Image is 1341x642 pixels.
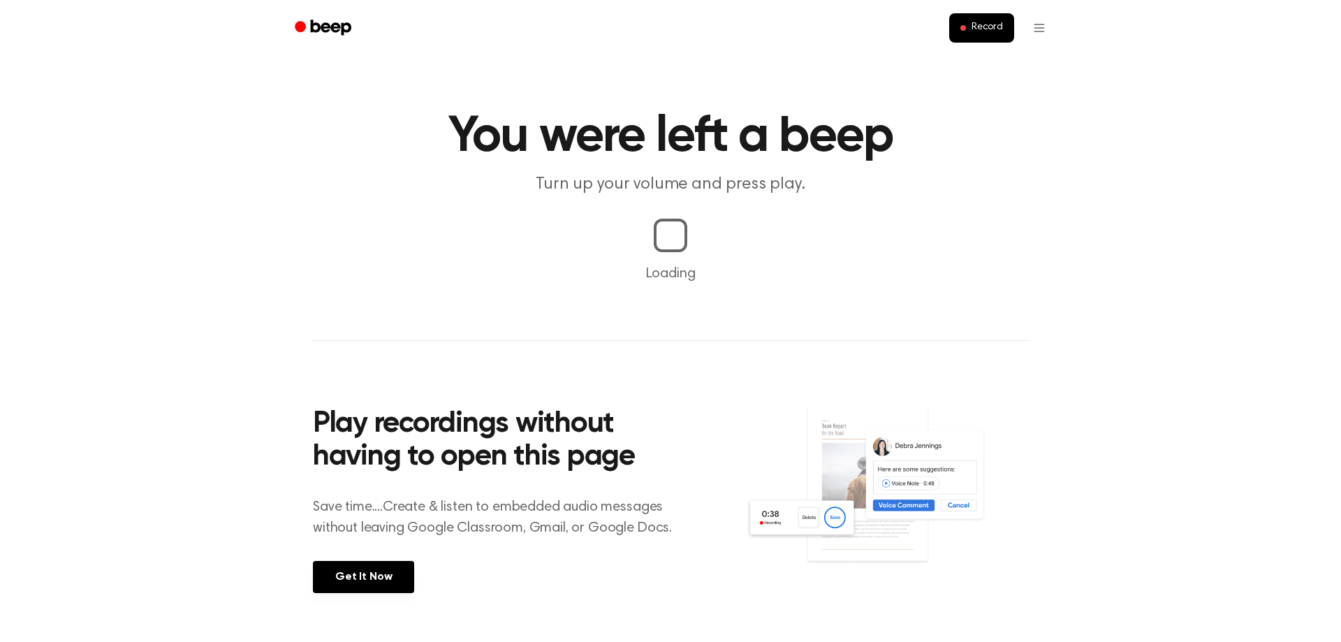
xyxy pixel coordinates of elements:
[313,497,689,539] p: Save time....Create & listen to embedded audio messages without leaving Google Classroom, Gmail, ...
[402,173,939,196] p: Turn up your volume and press play.
[313,112,1028,162] h1: You were left a beep
[17,263,1324,284] p: Loading
[949,13,1014,43] button: Record
[313,408,689,474] h2: Play recordings without having to open this page
[745,404,1028,592] img: Voice Comments on Docs and Recording Widget
[313,561,414,593] a: Get It Now
[285,15,364,42] a: Beep
[972,22,1003,34] span: Record
[1023,11,1056,45] button: Open menu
